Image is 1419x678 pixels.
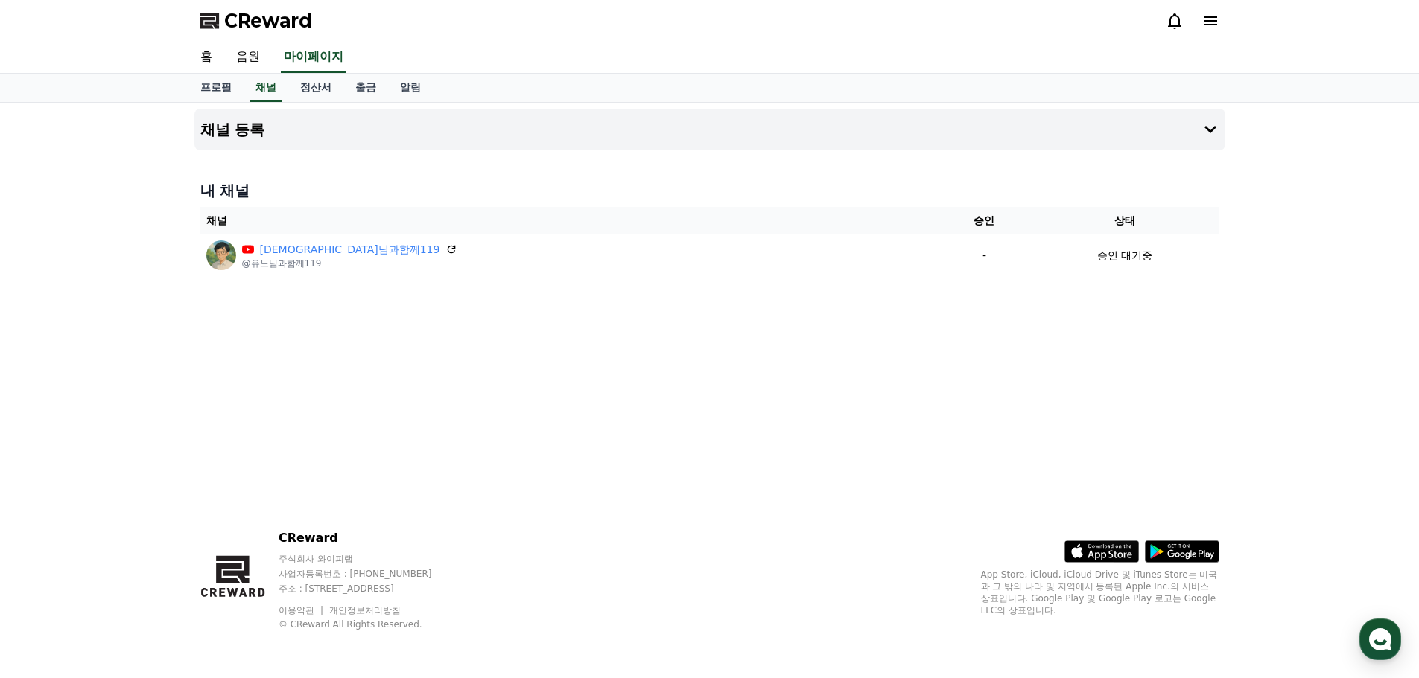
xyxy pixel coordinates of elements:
a: 홈 [188,42,224,73]
p: CReward [279,529,460,547]
a: 채널 [250,74,282,102]
th: 상태 [1030,207,1219,234]
a: 설정 [192,472,286,509]
p: 승인 대기중 [1097,248,1152,263]
a: 대화 [98,472,192,509]
span: 설정 [230,494,248,506]
h4: 내 채널 [200,180,1219,201]
p: App Store, iCloud, iCloud Drive 및 iTunes Store는 미국과 그 밖의 나라 및 지역에서 등록된 Apple Inc.의 서비스 상표입니다. Goo... [981,569,1219,616]
span: CReward [224,9,312,33]
a: 정산서 [288,74,343,102]
a: 마이페이지 [281,42,346,73]
a: 알림 [388,74,433,102]
button: 채널 등록 [194,109,1225,150]
th: 채널 [200,207,939,234]
a: 출금 [343,74,388,102]
a: CReward [200,9,312,33]
span: 대화 [136,495,154,507]
p: 사업자등록번호 : [PHONE_NUMBER] [279,568,460,580]
p: @유느님과함께119 [242,258,458,269]
a: 프로필 [188,74,244,102]
a: 개인정보처리방침 [329,605,401,615]
p: 주식회사 와이피랩 [279,553,460,565]
h4: 채널 등록 [200,121,265,138]
span: 홈 [47,494,56,506]
a: [DEMOGRAPHIC_DATA]님과함께119 [260,242,440,258]
a: 음원 [224,42,272,73]
p: © CReward All Rights Reserved. [279,618,460,630]
a: 홈 [4,472,98,509]
p: 주소 : [STREET_ADDRESS] [279,583,460,595]
p: - [945,248,1024,263]
img: 유느님과함께119 [206,240,236,270]
a: 이용약관 [279,605,326,615]
th: 승인 [939,207,1030,234]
